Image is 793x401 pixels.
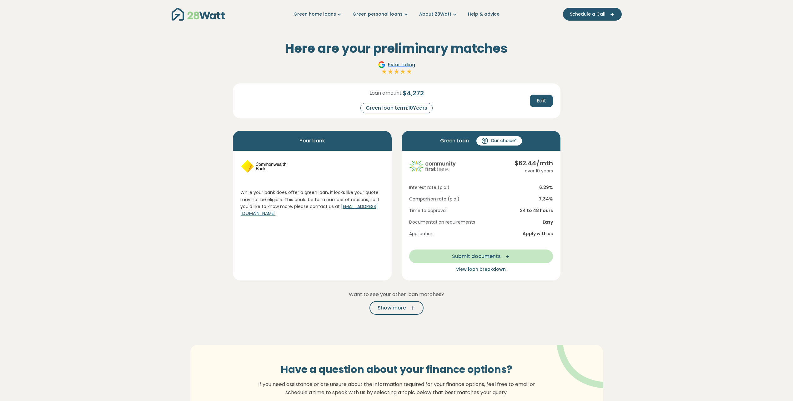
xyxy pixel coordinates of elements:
[520,207,553,214] span: 24 to 48 hours
[539,196,553,202] span: 7.34 %
[387,68,394,75] img: Full star
[468,11,499,17] a: Help & advice
[514,168,553,174] div: over 10 years
[299,136,325,146] span: Your bank
[406,68,412,75] img: Full star
[377,61,416,76] a: Google5star ratingFull starFull starFull starFull starFull star
[530,95,553,107] button: Edit
[403,88,424,98] span: $ 4,272
[240,158,287,174] img: cba logo
[394,68,400,75] img: Full star
[537,97,546,105] span: Edit
[172,8,225,21] img: 28Watt
[762,371,793,401] iframe: Chat Widget
[240,203,378,216] a: [EMAIL_ADDRESS][DOMAIN_NAME]
[381,68,387,75] img: Full star
[254,364,539,375] h3: Have a question about your finance options?
[491,138,517,144] span: Our choice*
[563,8,622,21] button: Schedule a Call
[452,253,501,260] span: Submit documents
[409,196,459,202] span: Comparison rate (p.a.)
[369,301,424,315] button: Show more
[523,230,553,237] span: Apply with us
[360,103,433,113] div: Green loan term: 10 Years
[353,11,409,17] a: Green personal loans
[543,219,553,225] span: Easy
[400,68,406,75] img: Full star
[409,158,456,174] img: community-first logo
[409,266,553,273] button: View loan breakdown
[409,184,449,191] span: Interest rate (p.a.)
[369,89,403,97] span: Loan amount:
[409,250,553,263] button: Submit documents
[409,219,475,225] span: Documentation requirements
[378,304,406,312] span: Show more
[540,328,622,389] img: vector
[570,11,605,17] span: Schedule a Call
[388,62,415,68] span: 5 star rating
[233,41,560,56] h2: Here are your preliminary matches
[172,6,622,22] nav: Main navigation
[409,207,447,214] span: Time to approval
[539,184,553,191] span: 6.29 %
[440,136,469,146] span: Green Loan
[456,266,506,272] span: View loan breakdown
[514,158,553,168] div: $ 62.44 /mth
[419,11,458,17] a: About 28Watt
[409,230,434,237] span: Application
[378,61,385,68] img: Google
[254,380,539,396] p: If you need assistance or are unsure about the information required for your finance options, fee...
[233,290,560,299] p: Want to see your other loan matches?
[240,189,384,217] p: While your bank does offer a green loan, it looks like your quote may not be eligible. This could...
[294,11,343,17] a: Green home loans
